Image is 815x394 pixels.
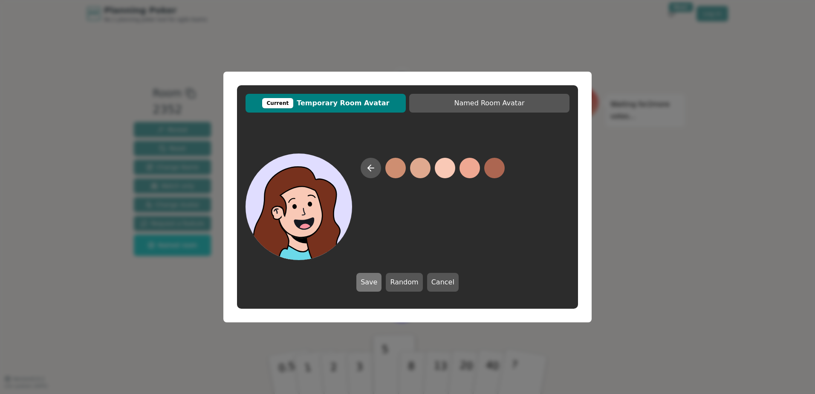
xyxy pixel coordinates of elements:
[409,94,569,113] button: Named Room Avatar
[386,273,422,292] button: Random
[413,98,565,108] span: Named Room Avatar
[246,94,406,113] button: CurrentTemporary Room Avatar
[262,98,294,108] div: Current
[250,98,402,108] span: Temporary Room Avatar
[427,273,459,292] button: Cancel
[356,273,381,292] button: Save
